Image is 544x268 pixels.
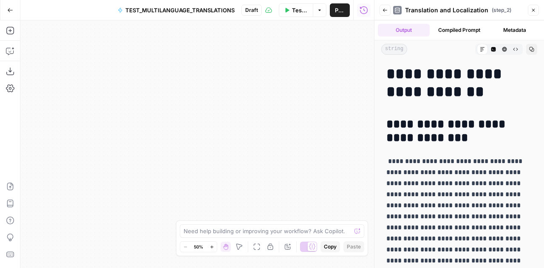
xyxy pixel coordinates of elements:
button: Paste [343,241,364,252]
button: Compiled Prompt [433,24,485,37]
span: Translation and Localization [405,6,488,14]
span: Test Workflow [292,6,308,14]
span: Draft [245,6,258,14]
button: Test Workflow [279,3,313,17]
button: TEST_MULTILANGUAGE_TRANSLATIONS [113,3,240,17]
button: Output [378,24,430,37]
button: Metadata [489,24,541,37]
span: TEST_MULTILANGUAGE_TRANSLATIONS [125,6,235,14]
span: Paste [347,243,361,251]
span: 50% [194,243,203,250]
button: Copy [320,241,340,252]
span: ( step_2 ) [492,6,511,14]
span: Publish [335,6,345,14]
span: Copy [324,243,337,251]
button: Publish [330,3,350,17]
span: string [381,44,407,55]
